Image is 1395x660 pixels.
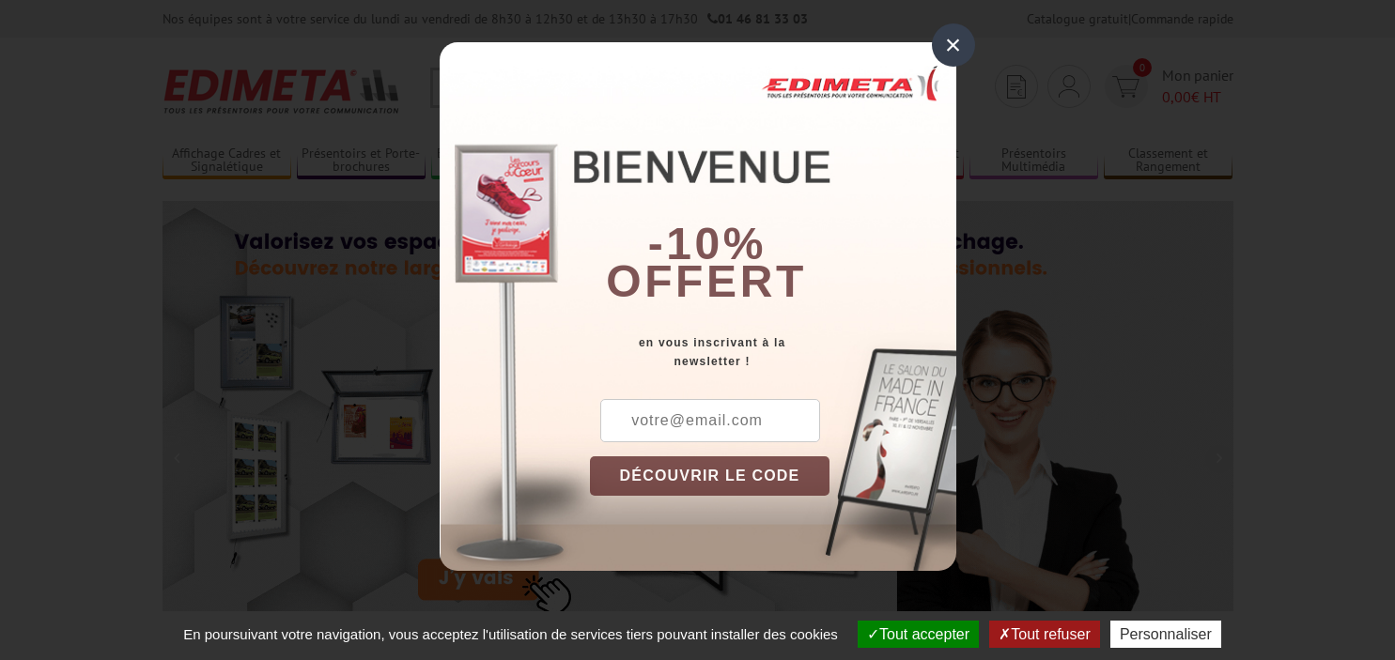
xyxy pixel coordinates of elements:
[1110,621,1221,648] button: Personnaliser (fenêtre modale)
[989,621,1099,648] button: Tout refuser
[606,256,807,306] font: offert
[648,219,767,269] b: -10%
[932,23,975,67] div: ×
[590,333,956,371] div: en vous inscrivant à la newsletter !
[858,621,979,648] button: Tout accepter
[174,626,847,642] span: En poursuivant votre navigation, vous acceptez l'utilisation de services tiers pouvant installer ...
[590,456,830,496] button: DÉCOUVRIR LE CODE
[600,399,820,442] input: votre@email.com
